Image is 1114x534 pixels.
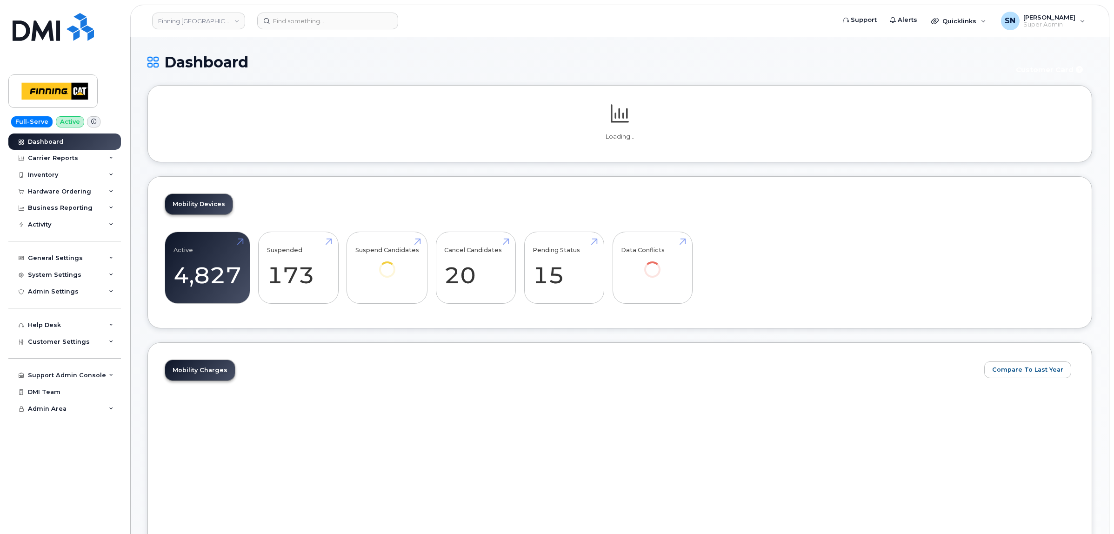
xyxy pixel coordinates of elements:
a: Active 4,827 [173,237,241,299]
h1: Dashboard [147,54,1004,70]
a: Suspend Candidates [355,237,419,291]
p: Loading... [165,133,1075,141]
a: Pending Status 15 [533,237,595,299]
button: Customer Card [1008,61,1092,78]
span: Compare To Last Year [992,365,1063,374]
a: Mobility Devices [165,194,233,214]
a: Mobility Charges [165,360,235,380]
a: Data Conflicts [621,237,684,291]
button: Compare To Last Year [984,361,1071,378]
a: Cancel Candidates 20 [444,237,507,299]
a: Suspended 173 [267,237,330,299]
